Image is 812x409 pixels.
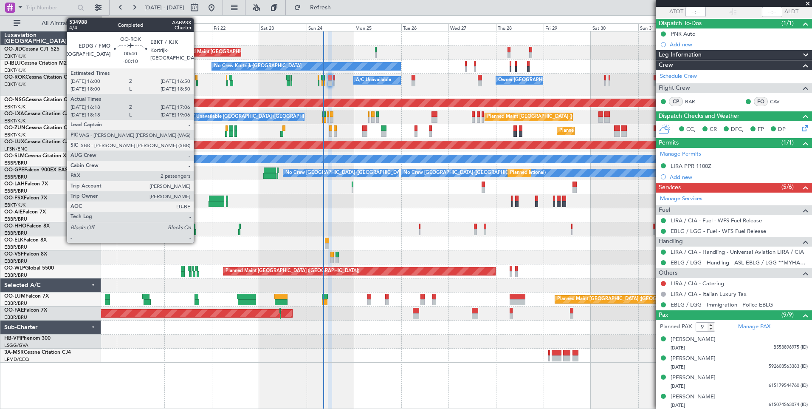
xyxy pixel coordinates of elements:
[144,4,184,11] span: [DATE] - [DATE]
[4,244,27,250] a: EBBR/BRU
[4,308,47,313] a: OO-FAEFalcon 7X
[259,23,307,31] div: Sat 23
[4,294,25,299] span: OO-LUM
[4,350,24,355] span: 3A-MSR
[671,364,685,370] span: [DATE]
[4,300,27,307] a: EBBR/BRU
[4,224,50,229] a: OO-HHOFalcon 8X
[671,280,724,287] a: LIRA / CIA - Catering
[226,265,359,278] div: Planned Maint [GEOGRAPHIC_DATA] ([GEOGRAPHIC_DATA])
[4,238,47,243] a: OO-ELKFalcon 8X
[4,97,25,102] span: OO-NSG
[671,374,716,382] div: [PERSON_NAME]
[559,125,658,137] div: Planned Maint Kortrijk-[GEOGRAPHIC_DATA]
[4,118,25,124] a: EBKT/KJK
[4,336,51,341] a: HB-VPIPhenom 300
[671,355,716,363] div: [PERSON_NAME]
[4,132,25,138] a: EBKT/KJK
[354,23,401,31] div: Mon 25
[4,168,24,173] span: OO-GPE
[290,1,341,14] button: Refresh
[659,60,673,70] span: Crew
[4,196,24,201] span: OO-FSX
[659,183,681,193] span: Services
[4,104,25,110] a: EBKT/KJK
[758,125,764,134] span: FP
[303,5,338,11] span: Refresh
[669,97,683,106] div: CP
[4,61,21,66] span: D-IBLU
[4,294,49,299] a: OO-LUMFalcon 7X
[4,47,59,52] a: OO-JIDCessna CJ1 525
[26,1,75,14] input: Trip Number
[544,23,591,31] div: Fri 29
[4,81,25,88] a: EBKT/KJK
[731,125,744,134] span: DFC,
[4,182,48,187] a: OO-LAHFalcon 7X
[4,125,73,131] a: OO-ZUNCessna Citation CJ4
[4,342,28,349] a: LSGG/GVA
[671,335,716,344] div: [PERSON_NAME]
[773,344,808,351] span: B553896975 (ID)
[510,167,664,179] div: Planned Maint [GEOGRAPHIC_DATA] ([GEOGRAPHIC_DATA] National)
[4,153,72,159] a: OO-SLMCessna Citation XLS
[4,224,26,229] span: OO-HHO
[212,23,259,31] div: Fri 22
[4,111,71,116] a: OO-LXACessna Citation CJ4
[659,19,702,28] span: Dispatch To-Dos
[591,23,638,31] div: Sat 30
[403,167,546,179] div: No Crew [GEOGRAPHIC_DATA] ([GEOGRAPHIC_DATA] National)
[4,125,25,131] span: OO-ZUN
[671,248,804,256] a: LIRA / CIA - Handling - Universal Aviation LIRA / CIA
[4,196,47,201] a: OO-FSXFalcon 7X
[4,202,25,208] a: EBKT/KJK
[4,272,27,278] a: EBBR/BRU
[4,67,25,74] a: EBKT/KJK
[769,401,808,409] span: 615074563074 (ID)
[164,23,212,31] div: Thu 21
[4,188,27,194] a: EBBR/BRU
[660,323,692,331] label: Planned PAX
[669,8,683,16] span: ATOT
[769,382,808,389] span: 615179544760 (ID)
[781,310,794,319] span: (9/9)
[103,17,117,24] div: [DATE]
[660,195,702,203] a: Manage Services
[784,8,798,16] span: ALDT
[4,182,25,187] span: OO-LAH
[4,314,27,321] a: EBBR/BRU
[671,259,808,266] a: EBLG / LGG - Handling - ASL EBLG / LGG **MYHANDLING**
[660,150,701,159] a: Manage Permits
[285,167,428,179] div: No Crew [GEOGRAPHIC_DATA] ([GEOGRAPHIC_DATA] National)
[117,23,164,31] div: Wed 20
[671,290,747,298] a: LIRA / CIA - Italian Luxury Tax
[781,138,794,147] span: (1/1)
[671,393,716,401] div: [PERSON_NAME]
[4,308,24,313] span: OO-FAE
[4,230,27,236] a: EBBR/BRU
[781,182,794,191] span: (5/6)
[4,252,24,257] span: OO-VSF
[671,345,685,351] span: [DATE]
[401,23,449,31] div: Tue 26
[4,153,25,159] span: OO-SLM
[4,210,46,215] a: OO-AIEFalcon 7X
[659,237,683,247] span: Handling
[4,168,75,173] a: OO-GPEFalcon 900EX EASy II
[186,111,344,123] div: A/C Unavailable [GEOGRAPHIC_DATA] ([GEOGRAPHIC_DATA] National)
[738,323,770,331] a: Manage PAX
[307,23,354,31] div: Sun 24
[4,75,25,80] span: OO-ROK
[686,125,696,134] span: CC,
[778,125,786,134] span: DP
[754,97,768,106] div: FO
[557,293,711,306] div: Planned Maint [GEOGRAPHIC_DATA] ([GEOGRAPHIC_DATA] National)
[178,46,312,59] div: Planned Maint [GEOGRAPHIC_DATA] ([GEOGRAPHIC_DATA])
[4,53,25,60] a: EBKT/KJK
[4,336,21,341] span: HB-VPI
[685,98,704,105] a: BAR
[496,23,544,31] div: Thu 28
[4,47,22,52] span: OO-JID
[671,162,711,170] div: LIRA PPR 1100Z
[4,266,25,271] span: OO-WLP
